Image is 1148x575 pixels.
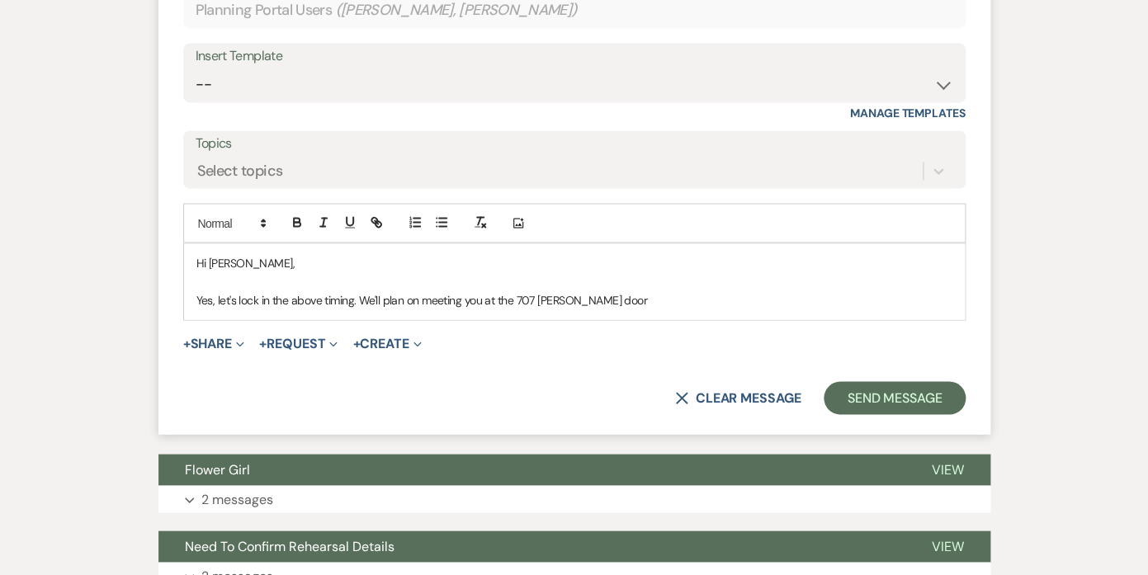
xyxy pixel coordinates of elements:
[675,392,801,405] button: Clear message
[183,337,245,351] button: Share
[352,337,360,351] span: +
[158,486,990,514] button: 2 messages
[905,455,990,486] button: View
[185,538,394,555] span: Need To Confirm Rehearsal Details
[824,382,965,415] button: Send Message
[197,161,283,183] div: Select topics
[259,337,338,351] button: Request
[196,291,952,309] p: Yes, let's lock in the above timing. We'll plan on meeting you at the 707 [PERSON_NAME] door
[932,461,964,478] span: View
[158,531,905,563] button: Need To Confirm Rehearsal Details
[185,461,250,478] span: Flower Girl
[932,538,964,555] span: View
[259,337,267,351] span: +
[850,106,966,121] a: Manage Templates
[196,133,953,157] label: Topics
[183,337,191,351] span: +
[196,254,952,272] p: Hi [PERSON_NAME],
[196,45,953,69] div: Insert Template
[352,337,421,351] button: Create
[201,489,273,511] p: 2 messages
[905,531,990,563] button: View
[158,455,905,486] button: Flower Girl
